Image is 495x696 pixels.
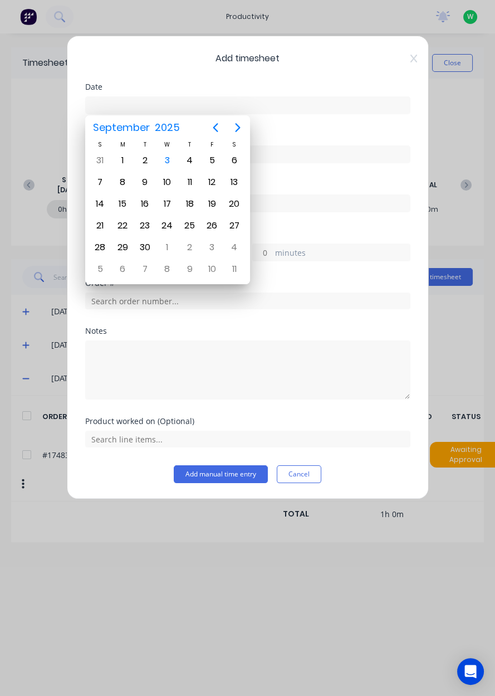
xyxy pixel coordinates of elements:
[178,140,200,149] div: T
[226,261,243,278] div: Saturday, October 11, 2025
[136,152,153,169] div: Tuesday, September 2, 2025
[136,239,153,256] div: Tuesday, September 30, 2025
[204,196,220,212] div: Friday, September 19, 2025
[226,239,243,256] div: Saturday, October 4, 2025
[85,431,410,447] input: Search line items...
[275,247,410,261] label: minutes
[182,261,198,278] div: Thursday, October 9, 2025
[136,196,153,212] div: Tuesday, September 16, 2025
[92,174,109,191] div: Sunday, September 7, 2025
[159,196,175,212] div: Wednesday, September 17, 2025
[204,116,227,139] button: Previous page
[85,327,410,335] div: Notes
[85,293,410,309] input: Search order number...
[92,196,109,212] div: Sunday, September 14, 2025
[153,118,183,138] span: 2025
[201,140,223,149] div: F
[91,118,153,138] span: September
[182,196,198,212] div: Thursday, September 18, 2025
[226,217,243,234] div: Saturday, September 27, 2025
[226,152,243,169] div: Saturday, September 6, 2025
[156,140,178,149] div: W
[136,261,153,278] div: Tuesday, October 7, 2025
[114,239,131,256] div: Monday, September 29, 2025
[114,174,131,191] div: Monday, September 8, 2025
[159,239,175,256] div: Wednesday, October 1, 2025
[92,217,109,234] div: Sunday, September 21, 2025
[227,116,249,139] button: Next page
[89,140,111,149] div: S
[85,417,410,425] div: Product worked on (Optional)
[182,174,198,191] div: Thursday, September 11, 2025
[92,261,109,278] div: Sunday, October 5, 2025
[182,152,198,169] div: Thursday, September 4, 2025
[114,196,131,212] div: Monday, September 15, 2025
[226,174,243,191] div: Saturday, September 13, 2025
[85,83,410,91] div: Date
[204,152,220,169] div: Friday, September 5, 2025
[277,465,321,483] button: Cancel
[223,140,246,149] div: S
[182,239,198,256] div: Thursday, October 2, 2025
[85,279,410,287] div: Order #
[226,196,243,212] div: Saturday, September 20, 2025
[204,217,220,234] div: Friday, September 26, 2025
[159,152,175,169] div: Today, Wednesday, September 3, 2025
[85,52,410,65] span: Add timesheet
[204,239,220,256] div: Friday, October 3, 2025
[134,140,156,149] div: T
[114,152,131,169] div: Monday, September 1, 2025
[92,239,109,256] div: Sunday, September 28, 2025
[136,217,153,234] div: Tuesday, September 23, 2025
[136,174,153,191] div: Tuesday, September 9, 2025
[159,217,175,234] div: Wednesday, September 24, 2025
[92,152,109,169] div: Sunday, August 31, 2025
[86,118,187,138] button: September2025
[204,261,220,278] div: Friday, October 10, 2025
[159,261,175,278] div: Wednesday, October 8, 2025
[253,244,272,261] input: 0
[457,658,484,685] div: Open Intercom Messenger
[174,465,268,483] button: Add manual time entry
[111,140,134,149] div: M
[182,217,198,234] div: Thursday, September 25, 2025
[114,261,131,278] div: Monday, October 6, 2025
[204,174,220,191] div: Friday, September 12, 2025
[159,174,175,191] div: Wednesday, September 10, 2025
[114,217,131,234] div: Monday, September 22, 2025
